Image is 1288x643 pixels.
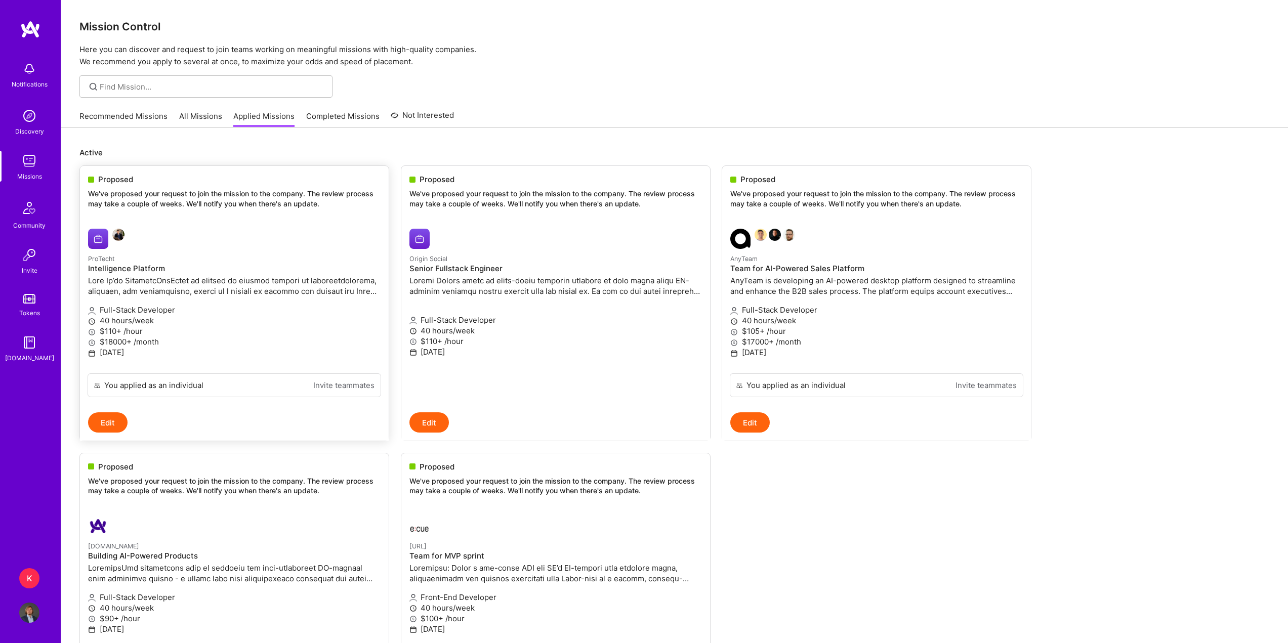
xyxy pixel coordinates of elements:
p: Here you can discover and request to join teams working on meaningful missions with high-quality ... [79,44,1270,68]
p: We've proposed your request to join the mission to the company. The review process may take a cou... [88,476,381,496]
p: $90+ /hour [88,613,381,624]
button: Edit [730,412,770,433]
i: icon Applicant [409,594,417,602]
img: Elon Salfati [112,229,124,241]
a: Invite teammates [955,380,1017,391]
div: Invite [22,265,37,276]
i: icon MoneyGray [730,339,738,347]
i: icon Calendar [730,350,738,357]
small: Origin Social [409,255,447,263]
div: [DOMAIN_NAME] [5,353,54,363]
i: icon Applicant [409,317,417,324]
img: guide book [19,332,39,353]
p: Full-Stack Developer [88,592,381,603]
p: $110+ /hour [88,326,381,336]
img: Souvik Basu [755,229,767,241]
i: icon Clock [409,605,417,612]
a: Origin Social company logoOrigin SocialSenior Fullstack EngineerLoremi Dolors ametc ad elits-doei... [401,221,710,412]
img: teamwork [19,151,39,171]
p: We've proposed your request to join the mission to the company. The review process may take a cou... [409,476,702,496]
div: You applied as an individual [104,380,203,391]
p: AnyTeam is developing an AI-powered desktop platform designed to streamline and enhance the B2B s... [730,275,1023,296]
p: Loremi Dolors ametc ad elits-doeiu temporin utlabore et dolo magna aliqu EN-adminim veniamqu nost... [409,275,702,296]
small: AnyTeam [730,255,758,263]
h4: Intelligence Platform [88,264,381,273]
p: Front-End Developer [409,592,702,603]
div: You applied as an individual [746,380,846,391]
h3: Mission Control [79,20,1270,33]
p: 40 hours/week [730,315,1023,326]
small: ProTecht [88,255,115,263]
small: [DOMAIN_NAME] [88,542,139,550]
h4: Senior Fullstack Engineer [409,264,702,273]
i: icon MoneyGray [88,615,96,623]
h4: Team for MVP sprint [409,551,702,561]
i: icon Calendar [88,626,96,633]
p: [DATE] [88,624,381,634]
p: $110+ /hour [409,336,702,347]
i: icon Clock [409,327,417,335]
img: Grzegorz Wróblewski [783,229,795,241]
i: icon Calendar [409,349,417,356]
p: We've proposed your request to join the mission to the company. The review process may take a cou... [409,189,702,208]
p: 40 hours/week [88,315,381,326]
i: icon Applicant [730,307,738,315]
img: logo [20,20,40,38]
span: Proposed [98,461,133,472]
i: icon MoneyGray [409,338,417,346]
i: icon MoneyGray [88,328,96,336]
img: Origin Social company logo [409,229,430,249]
button: Edit [409,412,449,433]
h4: Building AI-Powered Products [88,551,381,561]
p: Full-Stack Developer [409,315,702,325]
img: Ecue.ai company logo [409,516,430,536]
i: icon Calendar [409,626,417,633]
span: Proposed [420,461,454,472]
p: [DATE] [409,347,702,357]
a: K [17,568,42,588]
p: Lore Ip’do SitametcOnsEctet ad elitsed do eiusmod tempori ut laboreetdolorema, aliquaen, adm veni... [88,275,381,296]
p: 40 hours/week [409,325,702,336]
p: We've proposed your request to join the mission to the company. The review process may take a cou... [88,189,381,208]
img: discovery [19,106,39,126]
input: Find Mission... [100,81,325,92]
p: LoremipsUmd sitametcons adip el seddoeiu tem inci-utlaboreet DO-magnaal enim adminimve quisno - e... [88,563,381,584]
i: icon MoneyGray [409,615,417,623]
img: James Touhey [769,229,781,241]
i: icon Clock [88,318,96,325]
a: AnyTeam company logoSouvik BasuJames TouheyGrzegorz WróblewskiAnyTeamTeam for AI-Powered Sales Pl... [722,221,1031,373]
p: We've proposed your request to join the mission to the company. The review process may take a cou... [730,189,1023,208]
i: icon SearchGrey [88,81,99,93]
a: Applied Missions [233,111,295,127]
p: $18000+ /month [88,336,381,347]
div: Missions [17,171,42,182]
div: Notifications [12,79,48,90]
i: icon Applicant [88,307,96,315]
span: Proposed [740,174,775,185]
p: Full-Stack Developer [730,305,1023,315]
a: User Avatar [17,603,42,623]
p: Active [79,147,1270,158]
a: Completed Missions [306,111,380,127]
a: All Missions [179,111,222,127]
span: Proposed [98,174,133,185]
div: Discovery [15,126,44,137]
p: [DATE] [88,347,381,358]
i: icon Clock [88,605,96,612]
p: $17000+ /month [730,336,1023,347]
img: Community [17,196,41,220]
img: AnyTeam company logo [730,229,751,249]
p: Loremipsu: Dolor s ame-conse ADI eli SE’d EI-tempori utla etdolore magna, aliquaenimadm ven quisn... [409,563,702,584]
span: Proposed [420,174,454,185]
img: A.Team company logo [88,516,108,536]
i: icon Clock [730,318,738,325]
h4: Team for AI-Powered Sales Platform [730,264,1023,273]
a: Not Interested [391,109,454,127]
small: [URL] [409,542,427,550]
img: ProTecht company logo [88,229,108,249]
p: $100+ /hour [409,613,702,624]
img: Invite [19,245,39,265]
i: icon Applicant [88,594,96,602]
p: [DATE] [730,347,1023,358]
img: bell [19,59,39,79]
